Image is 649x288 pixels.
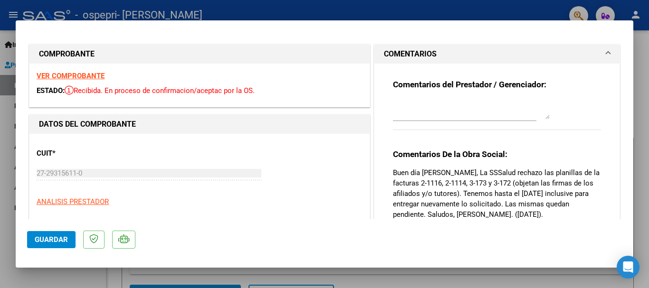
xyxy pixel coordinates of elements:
[374,45,620,64] mat-expansion-panel-header: COMENTARIOS
[39,120,136,129] strong: DATOS DEL COMPROBANTE
[27,231,76,248] button: Guardar
[617,256,639,279] div: Open Intercom Messenger
[374,64,620,263] div: COMENTARIOS
[35,235,68,244] span: Guardar
[65,86,255,95] span: Recibida. En proceso de confirmacion/aceptac por la OS.
[393,80,546,89] strong: Comentarios del Prestador / Gerenciador:
[37,148,134,159] p: CUIT
[39,49,95,58] strong: COMPROBANTE
[37,72,105,80] a: VER COMPROBANTE
[384,48,437,60] h1: COMENTARIOS
[393,167,601,220] p: Buen día [PERSON_NAME], La SSSalud rechazo las planillas de la facturas 2-1116, 2-1114, 3-173 y 3...
[37,86,65,95] span: ESTADO:
[37,197,109,206] span: ANALISIS PRESTADOR
[393,149,507,159] strong: Comentarios De la Obra Social:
